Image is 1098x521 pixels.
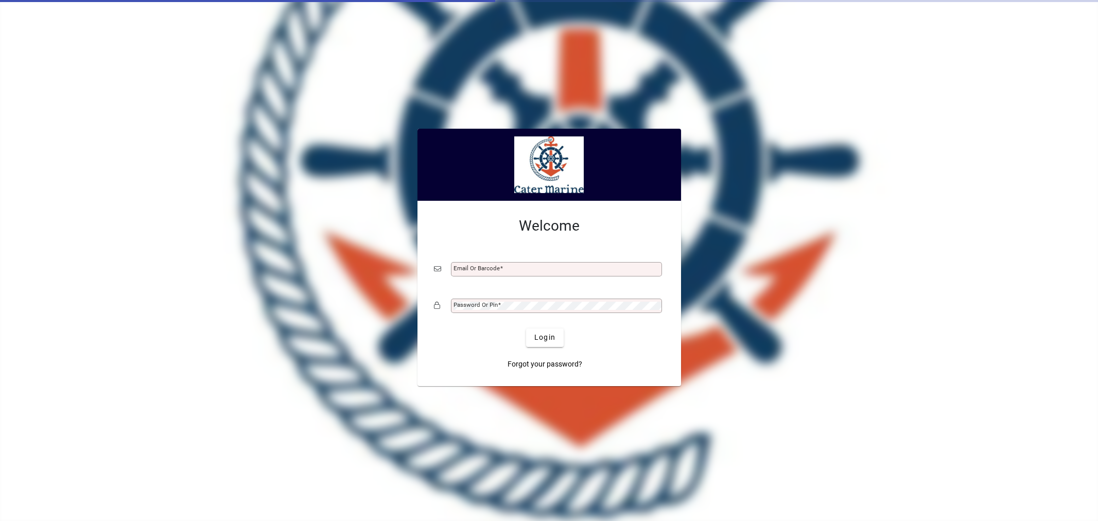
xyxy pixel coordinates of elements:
[534,332,555,343] span: Login
[526,328,564,347] button: Login
[434,217,665,235] h2: Welcome
[503,355,586,374] a: Forgot your password?
[454,265,500,272] mat-label: Email or Barcode
[454,301,498,308] mat-label: Password or Pin
[508,359,582,370] span: Forgot your password?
